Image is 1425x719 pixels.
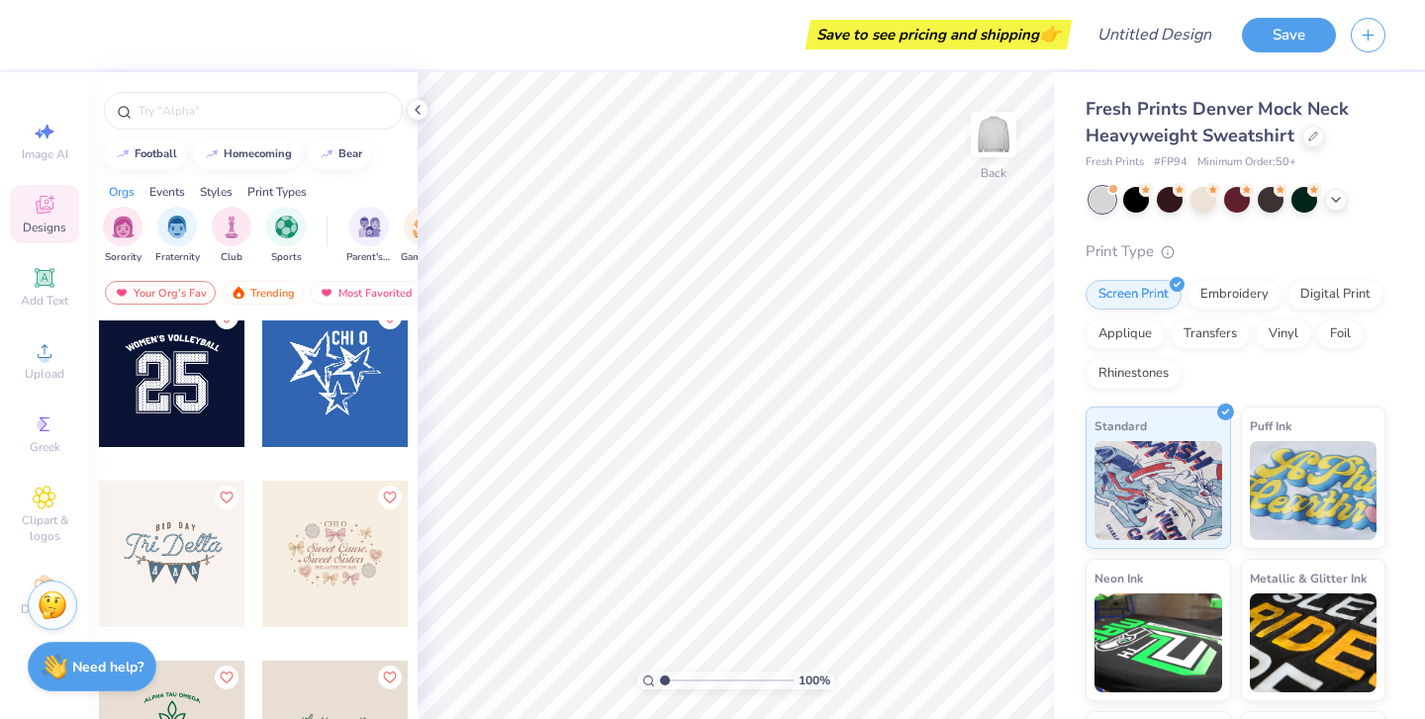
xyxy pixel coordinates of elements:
div: filter for Sorority [103,207,142,265]
img: Puff Ink [1250,441,1377,540]
button: Like [378,666,402,689]
div: Rhinestones [1086,359,1182,389]
span: Decorate [21,601,68,617]
img: trend_line.gif [319,148,334,160]
img: Metallic & Glitter Ink [1250,593,1377,692]
div: filter for Parent's Weekend [346,207,392,265]
img: trending.gif [231,286,246,300]
span: Club [221,250,242,265]
button: filter button [212,207,251,265]
input: Untitled Design [1082,15,1227,54]
span: Game Day [401,250,446,265]
button: Like [215,666,238,689]
span: Standard [1094,415,1147,436]
img: Game Day Image [413,216,435,238]
div: Events [149,183,185,201]
span: Clipart & logos [10,512,79,544]
img: Neon Ink [1094,593,1222,692]
button: homecoming [193,139,301,169]
div: Most Favorited [310,281,422,305]
div: bear [338,148,362,159]
div: Vinyl [1256,319,1311,349]
button: filter button [155,207,200,265]
img: most_fav.gif [319,286,334,300]
div: filter for Game Day [401,207,446,265]
div: Your Org's Fav [105,281,216,305]
div: Screen Print [1086,280,1182,310]
div: Print Types [247,183,307,201]
button: filter button [346,207,392,265]
span: Image AI [22,146,68,162]
div: filter for Club [212,207,251,265]
span: Fresh Prints [1086,154,1144,171]
span: Greek [30,439,60,455]
div: Orgs [109,183,135,201]
img: Club Image [221,216,242,238]
div: Digital Print [1287,280,1383,310]
div: filter for Fraternity [155,207,200,265]
img: Back [974,115,1013,154]
img: Sorority Image [112,216,135,238]
span: Metallic & Glitter Ink [1250,568,1367,588]
span: Puff Ink [1250,415,1291,436]
span: Minimum Order: 50 + [1197,154,1296,171]
button: filter button [401,207,446,265]
div: Transfers [1171,319,1250,349]
span: Designs [23,220,66,235]
span: 👉 [1039,22,1061,45]
strong: Need help? [72,658,143,676]
img: Sports Image [275,216,298,238]
span: Upload [25,366,64,382]
button: football [104,139,186,169]
span: Fresh Prints Denver Mock Neck Heavyweight Sweatshirt [1086,97,1349,147]
span: Add Text [21,293,68,309]
span: Sports [271,250,302,265]
img: Standard [1094,441,1222,540]
div: homecoming [224,148,292,159]
button: Like [378,486,402,509]
span: 100 % [799,672,830,689]
span: Fraternity [155,250,200,265]
div: Save to see pricing and shipping [810,20,1067,49]
span: Sorority [105,250,142,265]
span: # FP94 [1154,154,1187,171]
img: most_fav.gif [114,286,130,300]
div: Foil [1317,319,1364,349]
div: Print Type [1086,240,1385,263]
div: Applique [1086,319,1165,349]
div: Back [981,164,1006,182]
div: football [135,148,177,159]
img: trend_line.gif [204,148,220,160]
button: bear [308,139,371,169]
div: Embroidery [1187,280,1282,310]
button: Like [215,486,238,509]
img: Fraternity Image [166,216,188,238]
div: filter for Sports [266,207,306,265]
input: Try "Alpha" [137,101,390,121]
button: filter button [266,207,306,265]
button: Save [1242,18,1336,52]
span: Neon Ink [1094,568,1143,588]
img: trend_line.gif [115,148,131,160]
button: filter button [103,207,142,265]
img: Parent's Weekend Image [358,216,381,238]
div: Styles [200,183,233,201]
span: Parent's Weekend [346,250,392,265]
div: Trending [222,281,304,305]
